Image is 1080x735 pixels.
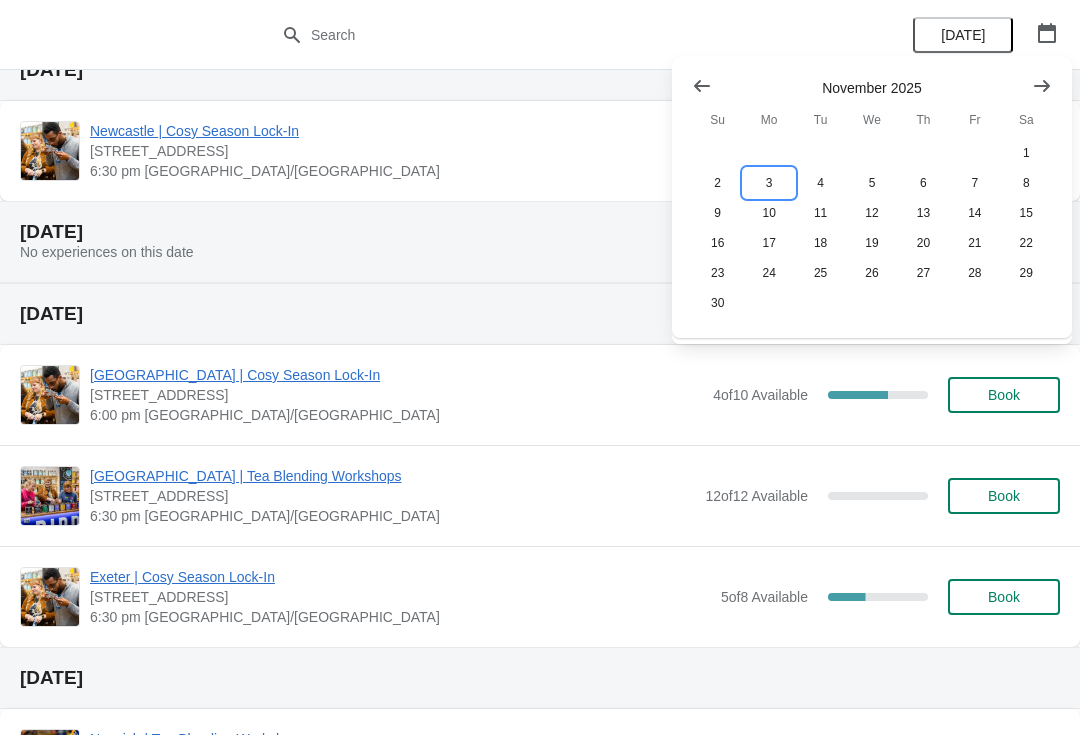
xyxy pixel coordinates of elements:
[692,288,743,318] button: Sunday November 30 2025
[795,168,846,198] button: Tuesday November 4 2025
[90,607,711,627] span: 6:30 pm [GEOGRAPHIC_DATA]/[GEOGRAPHIC_DATA]
[705,488,808,504] span: 12 of 12 Available
[90,486,695,506] span: [STREET_ADDRESS]
[846,258,897,288] button: Wednesday November 26 2025
[795,228,846,258] button: Tuesday November 18 2025
[21,568,79,626] img: Exeter | Cosy Season Lock-In | 46 High Street, Exeter EX4 3DJ, UK | 6:30 pm Europe/London
[1001,102,1052,138] th: Saturday
[1001,198,1052,228] button: Saturday November 15 2025
[941,27,985,43] span: [DATE]
[846,168,897,198] button: Wednesday November 5 2025
[898,258,949,288] button: Thursday November 27 2025
[20,304,1060,324] h2: [DATE]
[1001,228,1052,258] button: Saturday November 22 2025
[692,168,743,198] button: Sunday November 2 2025
[743,102,794,138] th: Monday
[692,198,743,228] button: Sunday November 9 2025
[948,478,1060,514] button: Book
[692,258,743,288] button: Sunday November 23 2025
[949,102,1000,138] th: Friday
[90,365,703,385] span: [GEOGRAPHIC_DATA] | Cosy Season Lock-In
[90,587,711,607] span: [STREET_ADDRESS]
[743,168,794,198] button: Monday November 3 2025
[20,668,1060,688] h2: [DATE]
[948,377,1060,413] button: Book
[949,228,1000,258] button: Friday November 21 2025
[743,258,794,288] button: Monday November 24 2025
[692,228,743,258] button: Sunday November 16 2025
[846,198,897,228] button: Wednesday November 12 2025
[20,60,1060,80] h2: [DATE]
[90,141,703,161] span: [STREET_ADDRESS]
[949,198,1000,228] button: Friday November 14 2025
[310,17,810,53] input: Search
[1001,168,1052,198] button: Saturday November 8 2025
[90,121,703,141] span: Newcastle | Cosy Season Lock-In
[90,405,703,425] span: 6:00 pm [GEOGRAPHIC_DATA]/[GEOGRAPHIC_DATA]
[21,467,79,525] img: Glasgow | Tea Blending Workshops | 215 Byres Road, Glasgow G12 8UD, UK | 6:30 pm Europe/London
[90,567,711,587] span: Exeter | Cosy Season Lock-In
[713,387,808,403] span: 4 of 10 Available
[692,102,743,138] th: Sunday
[795,198,846,228] button: Tuesday November 11 2025
[949,258,1000,288] button: Friday November 28 2025
[1024,68,1060,104] button: Show next month, December 2025
[898,102,949,138] th: Thursday
[1001,138,1052,168] button: Saturday November 1 2025
[988,488,1020,504] span: Book
[21,366,79,424] img: Norwich | Cosy Season Lock-In | 9 Back Of The Inns, Norwich NR2 1PT, UK | 6:00 pm Europe/London
[898,168,949,198] button: Thursday November 6 2025
[90,466,695,486] span: [GEOGRAPHIC_DATA] | Tea Blending Workshops
[20,222,1060,242] h2: [DATE]
[898,198,949,228] button: Thursday November 13 2025
[898,228,949,258] button: Thursday November 20 2025
[90,506,695,526] span: 6:30 pm [GEOGRAPHIC_DATA]/[GEOGRAPHIC_DATA]
[743,228,794,258] button: Monday November 17 2025
[846,102,897,138] th: Wednesday
[1001,258,1052,288] button: Saturday November 29 2025
[988,387,1020,403] span: Book
[684,68,720,104] button: Show previous month, October 2025
[20,244,194,260] span: No experiences on this date
[949,168,1000,198] button: Friday November 7 2025
[743,198,794,228] button: Monday November 10 2025
[988,589,1020,605] span: Book
[913,17,1013,53] button: [DATE]
[795,258,846,288] button: Tuesday November 25 2025
[90,161,703,181] span: 6:30 pm [GEOGRAPHIC_DATA]/[GEOGRAPHIC_DATA]
[846,228,897,258] button: Wednesday November 19 2025
[948,579,1060,615] button: Book
[795,102,846,138] th: Tuesday
[21,122,79,180] img: Newcastle | Cosy Season Lock-In | 123 Grainger Street, Newcastle upon Tyne NE1 5AE, UK | 6:30 pm ...
[721,589,808,605] span: 5 of 8 Available
[90,385,703,405] span: [STREET_ADDRESS]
